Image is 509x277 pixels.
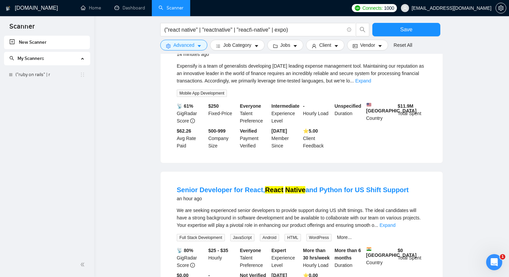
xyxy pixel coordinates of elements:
div: Total Spent [396,247,428,269]
a: Expand [379,222,395,228]
span: HTML [284,234,301,241]
div: Avg Rate Paid [175,127,207,149]
div: Ask a question [7,98,128,117]
span: search [356,27,369,33]
div: GigRadar Score [175,102,207,125]
b: [GEOGRAPHIC_DATA] [366,102,417,113]
button: settingAdvancedcaret-down [160,40,207,50]
div: 👑 Laziza AI - Job Pre-Qualification [14,181,113,188]
span: Home [15,227,30,232]
b: Everyone [240,248,261,253]
span: Job Category [223,41,251,49]
div: Client Feedback [302,127,333,149]
span: WordPress [306,234,332,241]
div: Payment Verified [239,127,270,149]
img: logo [13,9,24,20]
button: barsJob Categorycaret-down [210,40,264,50]
span: My Scanners [18,56,44,61]
div: ✅ How To: Connect your agency to [DOMAIN_NAME] [14,142,113,156]
div: Hourly [207,247,239,269]
div: Close [116,11,128,23]
b: $ 0 [398,248,403,253]
span: Help [107,227,117,232]
div: Sardor AI Prompt Library [10,191,125,203]
span: Connects: [362,4,382,12]
b: $25 - $35 [208,248,228,253]
img: logo [6,3,10,14]
b: [DATE] [271,128,287,134]
div: Ask a question [14,104,113,111]
span: holder [80,72,85,77]
button: idcardVendorcaret-down [347,40,388,50]
img: upwork-logo.png [355,5,360,11]
b: Verified [240,128,257,134]
p: How can we help? [13,78,121,90]
a: Senior Developer for React,React Nativeand Python for US Shift Support [177,186,409,194]
div: Member Since [270,127,302,149]
b: ⭐️ 5.00 [303,128,318,134]
span: caret-down [378,43,382,48]
div: Talent Preference [239,102,270,125]
div: Experience Level [270,102,302,125]
div: Talent Preference [239,247,270,269]
span: 1000 [384,4,394,12]
div: 🔠 GigRadar Search Syntax: Query Operators for Optimized Job Searches [14,162,113,176]
span: info-circle [347,28,351,32]
div: 👑 Laziza AI - Job Pre-Qualification [10,178,125,191]
b: Everyone [240,103,261,109]
span: bars [216,43,220,48]
b: More than 30 hrs/week [303,248,330,261]
mark: Native [285,186,305,194]
div: Total Spent [396,102,428,125]
a: setting [496,5,506,11]
a: homeHome [81,5,101,11]
div: Fixed-Price [207,102,239,125]
p: Hi [EMAIL_ADDRESS][DOMAIN_NAME] 👋 [13,44,121,78]
span: setting [496,5,506,11]
mark: React [265,186,283,194]
span: JavaScript [230,234,254,241]
span: We are seeking experienced senior developers to provide support during US shift timings. The idea... [177,208,421,228]
div: GigRadar Score [175,247,207,269]
b: Intermediate [271,103,299,109]
span: My Scanners [9,56,44,61]
span: info-circle [190,118,195,123]
div: Experience Level [270,247,302,269]
a: Reset All [394,41,412,49]
b: Expert [271,248,286,253]
img: 🇺🇸 [367,102,371,107]
button: search [356,23,369,36]
span: idcard [353,43,358,48]
a: Expand [355,78,371,83]
b: $62.26 [177,128,191,134]
div: Duration [333,102,365,125]
a: More... [337,235,352,240]
span: Vendor [360,41,375,49]
span: Mobile App Development [177,90,227,97]
span: Scanner [4,22,40,36]
div: Country [365,102,397,125]
span: caret-down [254,43,259,48]
b: 📡 80% [177,248,193,253]
b: $ 11.9M [398,103,413,109]
b: Unspecified [335,103,361,109]
button: Search for help [10,123,125,137]
span: user [312,43,316,48]
span: folder [273,43,278,48]
span: Save [400,25,412,34]
div: We are seeking experienced senior developers to provide support during US shift timings. The idea... [177,207,427,229]
span: setting [166,43,171,48]
div: ✅ How To: Connect your agency to [DOMAIN_NAME] [10,139,125,159]
div: Sardor AI Prompt Library [14,194,113,201]
div: an hour ago [177,195,409,203]
div: Hourly Load [302,247,333,269]
span: Advanced [173,41,194,49]
div: 🔠 GigRadar Search Syntax: Query Operators for Optimized Job Searches [10,159,125,178]
span: double-left [80,261,87,268]
span: Client [319,41,331,49]
span: caret-down [334,43,339,48]
b: 500-999 [208,128,226,134]
b: More than 6 months [335,248,361,261]
input: Search Freelance Jobs... [164,26,344,34]
div: Company Size [207,127,239,149]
